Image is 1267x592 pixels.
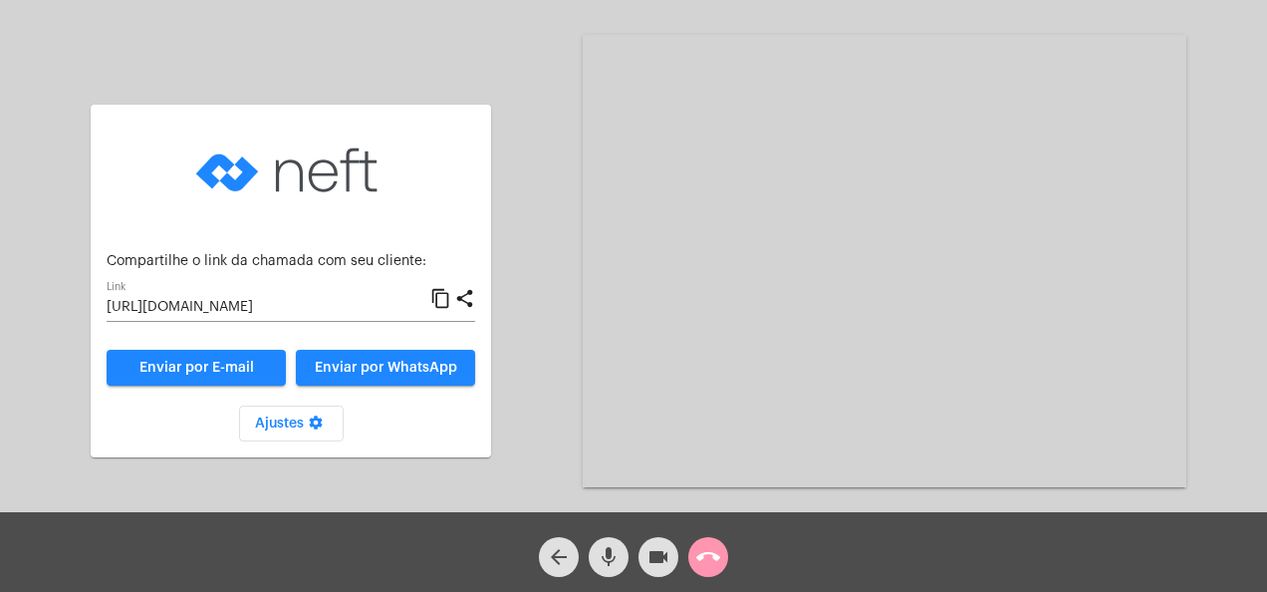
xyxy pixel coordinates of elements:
button: Ajustes [239,406,344,442]
button: Enviar por WhatsApp [296,350,475,386]
span: Enviar por E-mail [139,361,254,375]
span: Ajustes [255,417,328,431]
mat-icon: videocam [646,545,670,569]
mat-icon: content_copy [430,287,451,311]
p: Compartilhe o link da chamada com seu cliente: [107,254,475,269]
mat-icon: settings [304,415,328,439]
mat-icon: arrow_back [547,545,571,569]
mat-icon: share [454,287,475,311]
img: logo-neft-novo-2.png [191,121,390,220]
a: Enviar por E-mail [107,350,286,386]
mat-icon: call_end [696,545,720,569]
mat-icon: mic [597,545,621,569]
span: Enviar por WhatsApp [315,361,457,375]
